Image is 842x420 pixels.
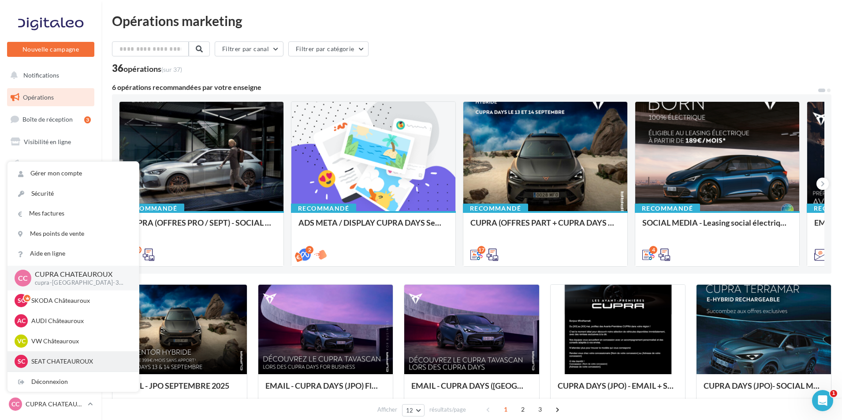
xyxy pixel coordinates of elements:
span: 1 [830,390,837,397]
div: EMAIL - CUPRA DAYS (JPO) Fleet Générique [265,381,386,399]
a: Boîte de réception3 [5,110,96,129]
div: SOCIAL MEDIA - Leasing social électrique - CUPRA Born [642,218,792,236]
a: Visibilité en ligne [5,133,96,151]
p: CUPRA CHATEAUROUX [35,269,125,279]
a: Campagnes DataOnDemand [5,271,96,297]
button: Notifications [5,66,93,85]
iframe: Intercom live chat [812,390,833,411]
span: CC [18,273,28,283]
a: Sécurité [7,184,139,204]
div: 4 [649,246,657,254]
div: 2 [306,246,313,254]
div: Opérations marketing [112,14,831,27]
span: AC [17,316,26,325]
div: EMAIL - JPO SEPTEMBRE 2025 [119,381,240,399]
div: Recommandé [291,204,356,213]
p: SEAT CHATEAUROUX [31,357,128,366]
p: cupra-[GEOGRAPHIC_DATA]-36007 [35,279,125,287]
span: 2 [516,402,530,416]
p: VW Châteauroux [31,337,128,346]
a: Mes factures [7,204,139,223]
div: Déconnexion [7,372,139,392]
div: EMAIL - CUPRA DAYS ([GEOGRAPHIC_DATA]) Private Générique [411,381,532,399]
p: SKODA Châteauroux [31,296,128,305]
div: opérations [123,65,182,73]
div: 6 opérations recommandées par votre enseigne [112,84,817,91]
button: Filtrer par catégorie [288,41,369,56]
div: CUPRA DAYS (JPO)- SOCIAL MEDIA [704,381,824,399]
p: CUPRA CHATEAUROUX [26,400,84,409]
a: Médiathèque [5,198,96,217]
span: CC [11,400,19,409]
div: CUPRA DAYS (JPO) - EMAIL + SMS [558,381,678,399]
a: CC CUPRA CHATEAUROUX [7,396,94,413]
span: Notifications [23,71,59,79]
p: AUDI Châteauroux [31,316,128,325]
span: Visibilité en ligne [24,138,71,145]
span: SC [18,357,25,366]
div: Recommandé [463,204,528,213]
div: 3 [84,116,91,123]
span: 3 [533,402,547,416]
div: ADS META / DISPLAY CUPRA DAYS Septembre 2025 [298,218,448,236]
span: VC [17,337,26,346]
a: Aide en ligne [7,244,139,264]
span: Campagnes [22,160,54,167]
a: Campagnes [5,155,96,173]
button: Nouvelle campagne [7,42,94,57]
div: 17 [477,246,485,254]
div: CUPRA (OFFRES PART + CUPRA DAYS / SEPT) - SOCIAL MEDIA [470,218,620,236]
span: résultats/page [429,405,466,414]
a: PLV et print personnalisable [5,242,96,268]
span: (sur 37) [161,66,182,73]
a: Gérer mon compte [7,164,139,183]
span: 12 [406,407,414,414]
button: Filtrer par canal [215,41,283,56]
span: Afficher [377,405,397,414]
span: Boîte de réception [22,115,73,123]
div: 36 [112,63,182,73]
span: 1 [499,402,513,416]
div: Recommandé [635,204,700,213]
a: Calendrier [5,220,96,239]
a: Opérations [5,88,96,107]
div: Recommandé [119,204,184,213]
div: CUPRA (OFFRES PRO / SEPT) - SOCIAL MEDIA [127,218,276,236]
button: 12 [402,404,425,416]
a: Mes points de vente [7,224,139,244]
span: Opérations [23,93,54,101]
a: Contacts [5,176,96,195]
span: SC [18,296,25,305]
